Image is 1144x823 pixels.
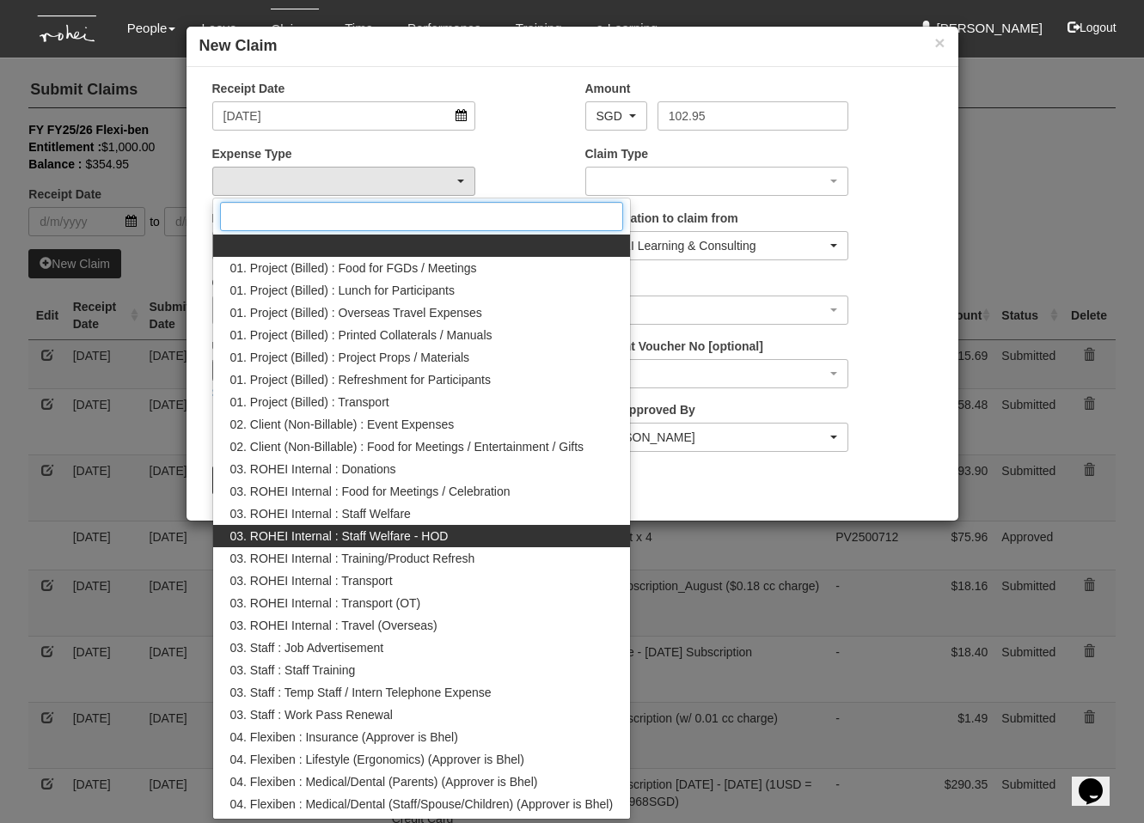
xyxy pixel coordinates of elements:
[230,326,492,344] span: 01. Project (Billed) : Printed Collaterals / Manuals
[230,393,389,411] span: 01. Project (Billed) : Transport
[230,550,475,567] span: 03. ROHEI Internal : Training/Product Refresh
[230,304,482,321] span: 01. Project (Billed) : Overseas Travel Expenses
[230,416,455,433] span: 02. Client (Non-Billable) : Event Expenses
[230,371,491,388] span: 01. Project (Billed) : Refreshment for Participants
[230,706,393,723] span: 03. Staff : Work Pass Renewal
[230,729,458,746] span: 04. Flexiben : Insurance (Approver is Bhel)
[585,80,631,97] label: Amount
[230,661,356,679] span: 03. Staff : Staff Training
[230,505,411,522] span: 03. ROHEI Internal : Staff Welfare
[585,101,647,131] button: SGD
[212,145,292,162] label: Expense Type
[230,349,470,366] span: 01. Project (Billed) : Project Props / Materials
[1072,754,1127,806] iframe: chat widget
[230,751,524,768] span: 04. Flexiben : Lifestyle (Ergonomics) (Approver is Bhel)
[230,460,396,478] span: 03. ROHEI Internal : Donations
[230,684,492,701] span: 03. Staff : Temp Staff / Intern Telephone Expense
[596,107,626,125] div: SGD
[230,617,437,634] span: 03. ROHEI Internal : Travel (Overseas)
[230,483,511,500] span: 03. ROHEI Internal : Food for Meetings / Celebration
[596,237,828,254] div: ROHEI Learning & Consulting
[230,259,477,277] span: 01. Project (Billed) : Food for FGDs / Meetings
[230,527,449,545] span: 03. ROHEI Internal : Staff Welfare - HOD
[230,438,584,455] span: 02. Client (Non-Billable) : Food for Meetings / Entertainment / Gifts
[212,101,476,131] input: d/m/yyyy
[199,37,278,54] b: New Claim
[230,594,421,612] span: 03. ROHEI Internal : Transport (OT)
[212,80,285,97] label: Receipt Date
[585,145,649,162] label: Claim Type
[230,282,455,299] span: 01. Project (Billed) : Lunch for Participants
[596,429,828,446] div: [PERSON_NAME]
[585,338,763,355] label: Payment Voucher No [optional]
[220,202,624,231] input: Search
[230,572,393,589] span: 03. ROHEI Internal : Transport
[585,231,849,260] button: ROHEI Learning & Consulting
[230,796,614,813] span: 04. Flexiben : Medical/Dental (Staff/Spouse/Children) (Approver is Bhel)
[230,773,538,790] span: 04. Flexiben : Medical/Dental (Parents) (Approver is Bhel)
[230,639,384,656] span: 03. Staff : Job Advertisement
[585,423,849,452] button: Shuhui Lee
[585,401,695,418] label: To Be Approved By
[934,34,945,52] button: ×
[585,210,738,227] label: Organisation to claim from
